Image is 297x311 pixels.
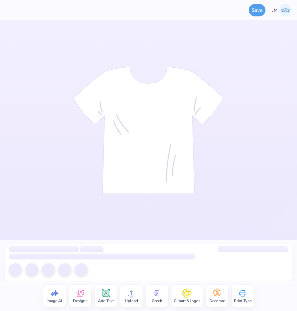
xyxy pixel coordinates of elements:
span: Clipart & logos [174,298,200,303]
span: Designs [73,298,87,303]
span: Add Text [98,298,114,303]
span: Image AI [47,298,62,303]
button: Save [249,4,265,16]
img: tee-skeleton.svg [73,66,224,194]
span: Upload [125,298,138,303]
a: JM [272,4,292,16]
span: Print Type [234,298,252,303]
img: Jullylla Marie Lalis [279,4,292,16]
span: Greek [152,298,162,303]
span: JM [272,7,278,14]
span: Decorate [209,298,225,303]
